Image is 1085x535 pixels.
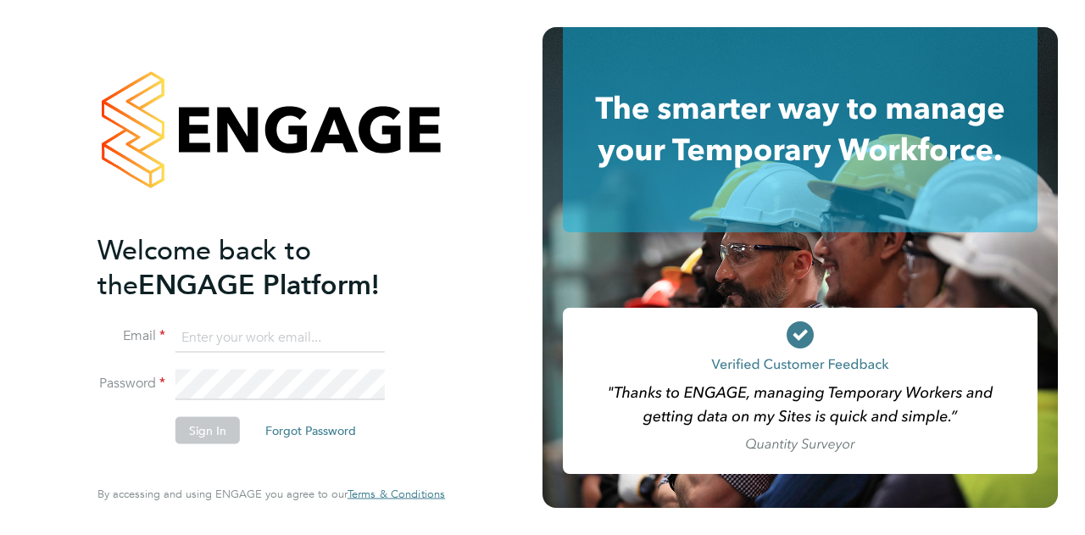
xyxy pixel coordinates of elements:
span: Welcome back to the [97,233,311,301]
button: Forgot Password [252,417,370,444]
label: Email [97,327,165,345]
a: Terms & Conditions [348,488,445,501]
h2: ENGAGE Platform! [97,232,428,302]
span: By accessing and using ENGAGE you agree to our [97,487,445,501]
span: Terms & Conditions [348,487,445,501]
button: Sign In [175,417,240,444]
input: Enter your work email... [175,322,385,353]
label: Password [97,375,165,393]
